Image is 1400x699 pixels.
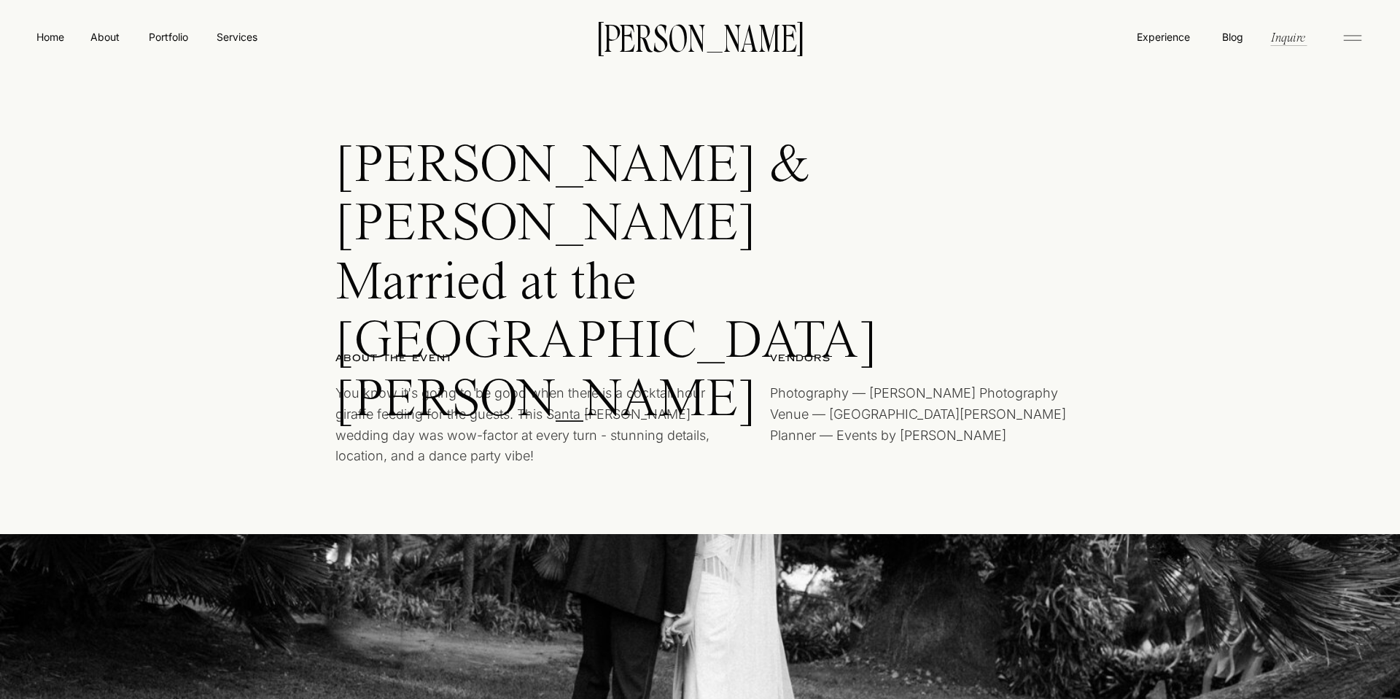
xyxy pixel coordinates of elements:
a: Blog [1218,29,1246,44]
a: [PERSON_NAME] [575,21,825,52]
a: Services [215,29,258,45]
a: Inquire [1269,28,1307,45]
a: Portfolio [142,29,194,45]
a: ABout the event [335,351,591,366]
p: Photography — [PERSON_NAME] Photography Venue — [GEOGRAPHIC_DATA][PERSON_NAME] Planner — Events b... [770,383,1073,475]
a: About [88,29,121,44]
h1: [PERSON_NAME] & [PERSON_NAME] Married at the [GEOGRAPHIC_DATA][PERSON_NAME] [335,138,936,305]
a: Experience [1135,29,1191,45]
a: Vendors [770,351,1025,366]
a: Home [34,29,67,45]
p: You know it's going to be good when there is a cocktail hour giraffe feeding for the guests. This... [335,383,720,475]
